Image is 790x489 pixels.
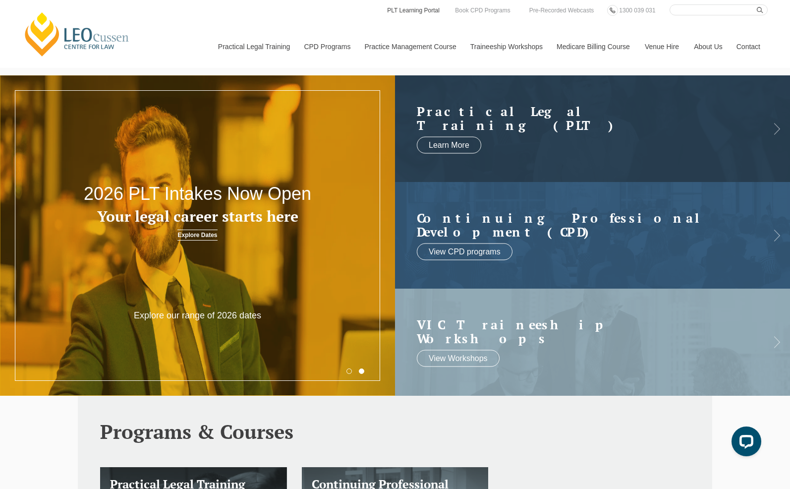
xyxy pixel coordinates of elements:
[296,25,357,68] a: CPD Programs
[452,5,512,16] a: Book CPD Programs
[211,25,297,68] a: Practical Legal Training
[619,7,655,14] span: 1300 039 031
[118,310,277,321] p: Explore our range of 2026 dates
[463,25,549,68] a: Traineeship Workshops
[100,421,690,442] h2: Programs & Courses
[346,368,352,374] button: 1
[527,5,597,16] a: Pre-Recorded Webcasts
[22,11,132,58] a: [PERSON_NAME] Centre for Law
[79,208,316,225] h3: Your legal career starts here
[724,423,765,464] iframe: LiveChat chat widget
[177,230,217,241] a: Explore Dates
[417,211,748,239] h2: Continuing Professional Development (CPD)
[417,244,512,260] a: View CPD programs
[357,25,463,68] a: Practice Management Course
[637,25,686,68] a: Venue Hire
[359,368,364,374] button: 2
[417,105,748,132] h2: Practical Legal Training (PLT)
[417,137,481,154] a: Learn More
[729,25,768,68] a: Contact
[417,105,748,132] a: Practical LegalTraining (PLT)
[417,318,748,345] a: VIC Traineeship Workshops
[686,25,729,68] a: About Us
[417,211,748,239] a: Continuing ProfessionalDevelopment (CPD)
[417,350,500,367] a: View Workshops
[386,5,441,16] a: PLT Learning Portal
[617,5,658,16] a: 1300 039 031
[79,184,316,204] h2: 2026 PLT Intakes Now Open
[549,25,637,68] a: Medicare Billing Course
